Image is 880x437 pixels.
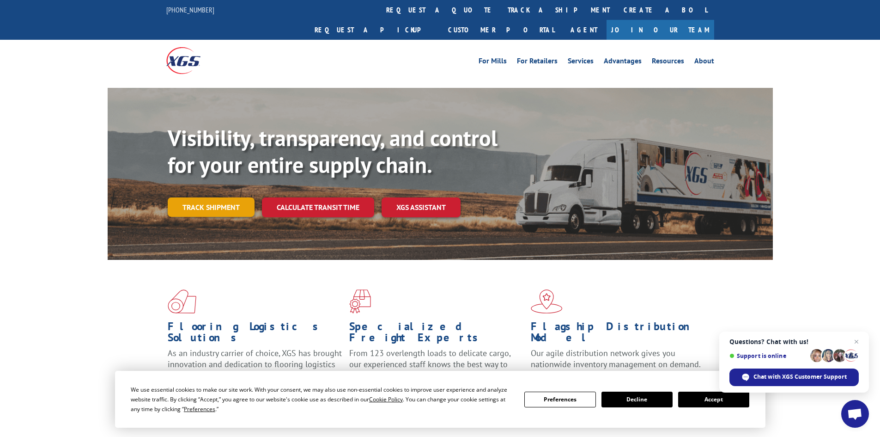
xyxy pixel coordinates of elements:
span: Close chat [851,336,862,347]
a: About [694,57,714,68]
a: Request a pickup [308,20,441,40]
a: Agent [561,20,607,40]
div: We use essential cookies to make our site work. With your consent, we may also use non-essential ... [131,385,513,414]
div: Open chat [841,400,869,428]
h1: Flooring Logistics Solutions [168,321,342,348]
button: Accept [678,392,749,407]
span: Preferences [184,405,215,413]
div: Cookie Consent Prompt [115,371,765,428]
a: Calculate transit time [262,197,374,217]
a: Customer Portal [441,20,561,40]
b: Visibility, transparency, and control for your entire supply chain. [168,123,498,179]
h1: Flagship Distribution Model [531,321,705,348]
a: Resources [652,57,684,68]
span: Our agile distribution network gives you nationwide inventory management on demand. [531,348,701,369]
a: [PHONE_NUMBER] [166,5,214,14]
img: xgs-icon-focused-on-flooring-red [349,289,371,314]
span: Support is online [729,352,807,359]
a: XGS ASSISTANT [382,197,461,217]
a: Advantages [604,57,642,68]
span: Cookie Policy [369,395,403,403]
p: From 123 overlength loads to delicate cargo, our experienced staff knows the best way to move you... [349,348,524,389]
span: Questions? Chat with us! [729,338,859,345]
span: As an industry carrier of choice, XGS has brought innovation and dedication to flooring logistics... [168,348,342,381]
div: Chat with XGS Customer Support [729,369,859,386]
img: xgs-icon-total-supply-chain-intelligence-red [168,289,196,314]
a: Join Our Team [607,20,714,40]
a: Services [568,57,594,68]
h1: Specialized Freight Experts [349,321,524,348]
a: Track shipment [168,197,255,217]
a: For Retailers [517,57,558,68]
span: Chat with XGS Customer Support [753,373,847,381]
button: Preferences [524,392,595,407]
a: For Mills [479,57,507,68]
button: Decline [601,392,673,407]
img: xgs-icon-flagship-distribution-model-red [531,289,563,314]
